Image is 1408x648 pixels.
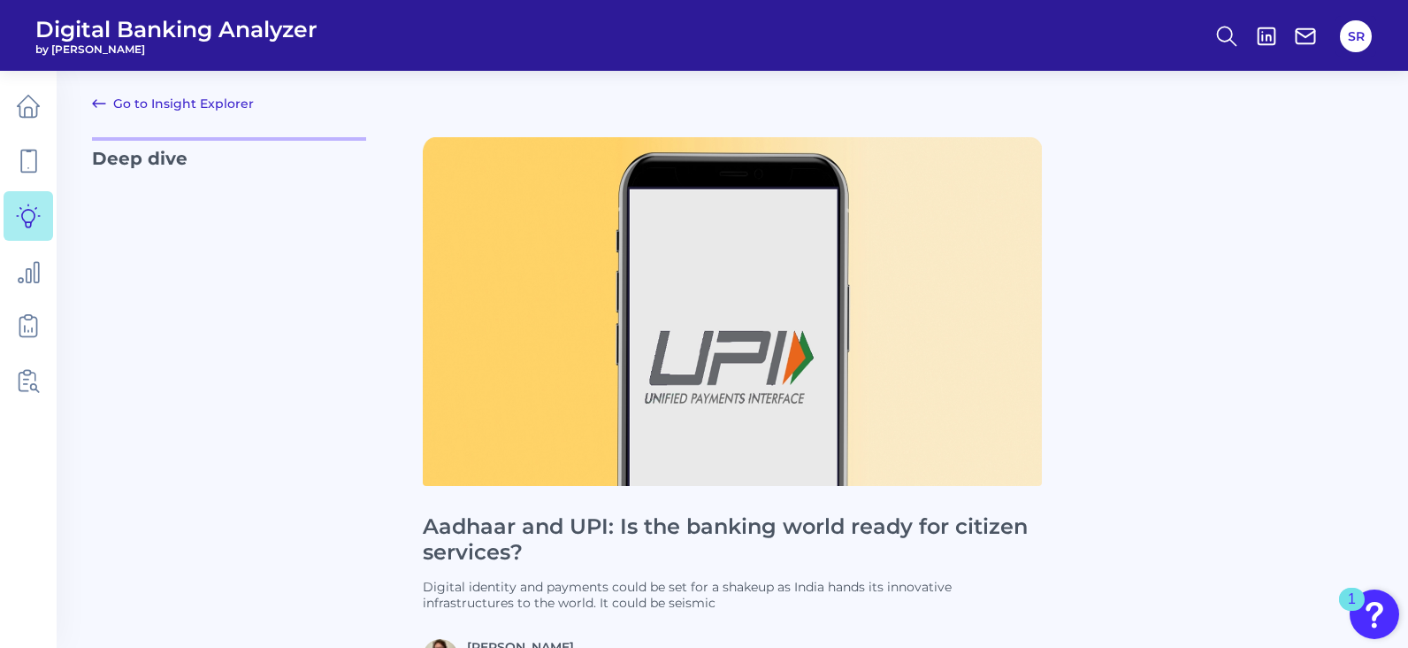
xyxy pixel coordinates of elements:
[423,579,1042,611] p: Digital identity and payments could be set for a shakeup as India hands its innovative infrastruc...
[1350,590,1399,639] button: Open Resource Center, 1 new notification
[1348,599,1356,622] div: 1
[423,514,1042,566] h1: Aadhaar and UPI: Is the banking world ready for citizen services?
[423,137,1042,486] img: UPIcov_(1)-1366x768.png
[35,42,318,56] span: by [PERSON_NAME]
[35,16,318,42] span: Digital Banking Analyzer
[1340,20,1372,52] button: SR
[92,93,254,114] a: Go to Insight Explorer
